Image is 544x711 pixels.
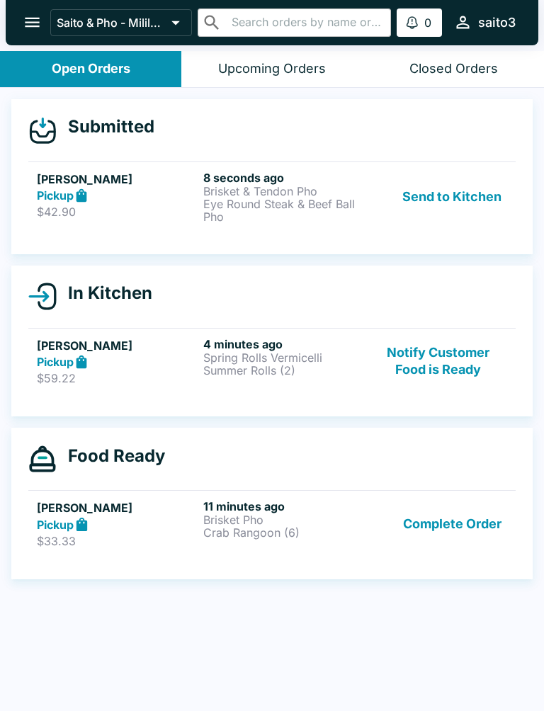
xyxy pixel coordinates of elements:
button: open drawer [14,4,50,40]
h5: [PERSON_NAME] [37,337,198,354]
h6: 11 minutes ago [203,499,364,513]
a: [PERSON_NAME]Pickup$33.3311 minutes agoBrisket PhoCrab Rangoon (6)Complete Order [28,490,516,557]
p: $59.22 [37,371,198,385]
p: Crab Rangoon (6) [203,526,364,539]
p: Brisket & Tendon Pho [203,185,364,198]
div: saito3 [478,14,516,31]
h4: Food Ready [57,445,165,467]
strong: Pickup [37,188,74,203]
p: Brisket Pho [203,513,364,526]
h4: In Kitchen [57,283,152,304]
h6: 8 seconds ago [203,171,364,185]
p: $42.90 [37,205,198,219]
p: Eye Round Steak & Beef Ball Pho [203,198,364,223]
div: Open Orders [52,61,130,77]
a: [PERSON_NAME]Pickup$42.908 seconds agoBrisket & Tendon PhoEye Round Steak & Beef Ball PhoSend to ... [28,161,516,232]
h5: [PERSON_NAME] [37,171,198,188]
button: Send to Kitchen [397,171,507,223]
strong: Pickup [37,355,74,369]
button: Saito & Pho - Mililani [50,9,192,36]
p: $33.33 [37,534,198,548]
h4: Submitted [57,116,154,137]
p: Summer Rolls (2) [203,364,364,377]
div: Closed Orders [409,61,498,77]
button: Complete Order [397,499,507,548]
div: Upcoming Orders [218,61,326,77]
strong: Pickup [37,518,74,532]
h5: [PERSON_NAME] [37,499,198,516]
p: Spring Rolls Vermicelli [203,351,364,364]
input: Search orders by name or phone number [227,13,385,33]
p: 0 [424,16,431,30]
button: saito3 [448,7,521,38]
h6: 4 minutes ago [203,337,364,351]
a: [PERSON_NAME]Pickup$59.224 minutes agoSpring Rolls VermicelliSummer Rolls (2)Notify Customer Food... [28,328,516,394]
p: Saito & Pho - Mililani [57,16,166,30]
button: Notify Customer Food is Ready [370,337,507,386]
